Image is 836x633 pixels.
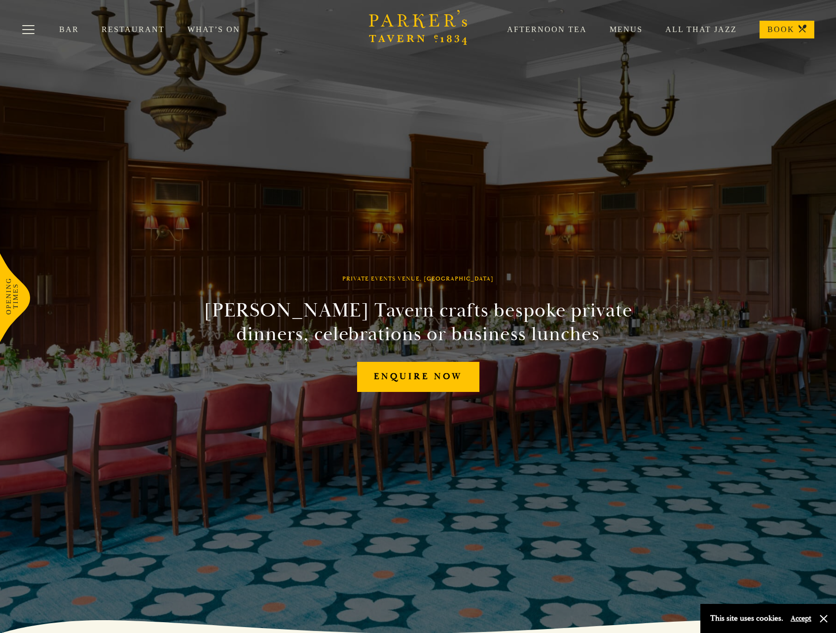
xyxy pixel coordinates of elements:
[710,611,783,626] p: This site uses cookies.
[193,299,643,346] h2: [PERSON_NAME] Tavern crafts bespoke private dinners, celebrations or business lunches
[357,362,479,392] a: Enquire now
[791,614,811,623] button: Accept
[819,614,829,624] button: Close and accept
[342,276,494,282] h1: Private Events Venue, [GEOGRAPHIC_DATA]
